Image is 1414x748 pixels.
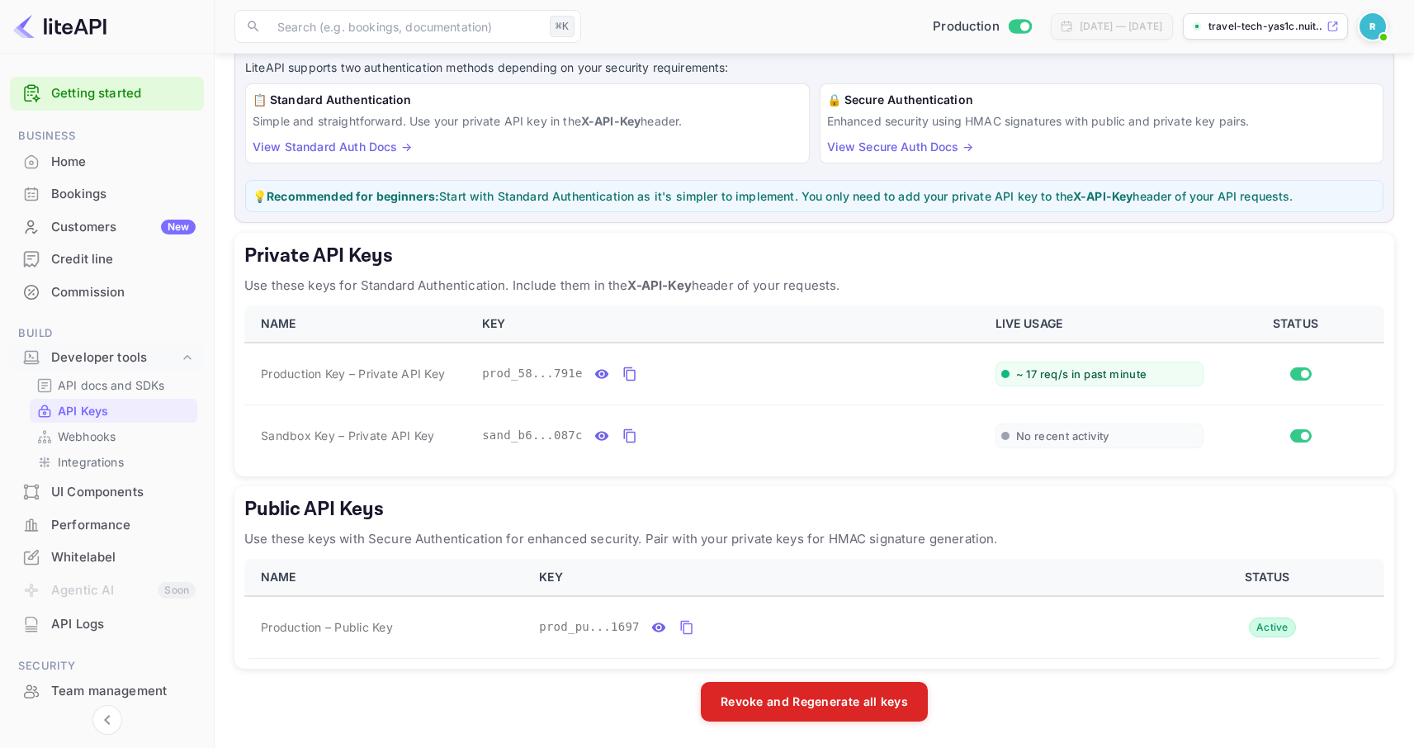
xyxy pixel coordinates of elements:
[1073,189,1133,203] strong: X-API-Key
[827,140,973,154] a: View Secure Auth Docs →
[51,84,196,103] a: Getting started
[30,424,197,448] div: Webhooks
[51,615,196,634] div: API Logs
[1080,19,1162,34] div: [DATE] — [DATE]
[701,682,928,722] button: Revoke and Regenerate all keys
[244,243,1384,269] h5: Private API Keys
[926,17,1038,36] div: Switch to Sandbox mode
[1213,305,1384,343] th: STATUS
[933,17,1000,36] span: Production
[482,365,583,382] span: prod_58...791e
[550,16,575,37] div: ⌘K
[244,529,1384,549] p: Use these keys with Secure Authentication for enhanced security. Pair with your private keys for ...
[10,657,204,675] span: Security
[253,91,802,109] h6: 📋 Standard Authentication
[529,559,1156,596] th: KEY
[10,244,204,274] a: Credit line
[51,516,196,535] div: Performance
[51,218,196,237] div: Customers
[10,343,204,372] div: Developer tools
[10,476,204,509] div: UI Components
[51,548,196,567] div: Whitelabel
[986,305,1213,343] th: LIVE USAGE
[58,402,108,419] p: API Keys
[36,376,191,394] a: API docs and SDKs
[261,618,393,636] span: Production – Public Key
[1016,429,1109,443] span: No recent activity
[482,427,583,444] span: sand_b6...087c
[267,189,439,203] strong: Recommended for beginners:
[244,305,1384,466] table: private api keys table
[10,608,204,641] div: API Logs
[245,59,1383,77] p: LiteAPI supports two authentication methods depending on your security requirements:
[627,277,691,293] strong: X-API-Key
[10,509,204,540] a: Performance
[10,178,204,209] a: Bookings
[51,348,179,367] div: Developer tools
[261,427,434,444] span: Sandbox Key – Private API Key
[36,428,191,445] a: Webhooks
[10,476,204,507] a: UI Components
[267,10,543,43] input: Search (e.g. bookings, documentation)
[1249,618,1296,637] div: Active
[51,283,196,302] div: Commission
[253,112,802,130] p: Simple and straightforward. Use your private API key in the header.
[1208,19,1323,34] p: travel-tech-yas1c.nuit...
[51,483,196,502] div: UI Components
[51,185,196,204] div: Bookings
[261,365,445,382] span: Production Key – Private API Key
[244,559,1384,659] table: public api keys table
[10,77,204,111] div: Getting started
[472,305,985,343] th: KEY
[10,542,204,572] a: Whitelabel
[51,682,196,701] div: Team management
[10,244,204,276] div: Credit line
[10,277,204,309] div: Commission
[30,373,197,397] div: API docs and SDKs
[10,211,204,244] div: CustomersNew
[30,399,197,423] div: API Keys
[36,402,191,419] a: API Keys
[92,705,122,735] button: Collapse navigation
[539,618,640,636] span: prod_pu...1697
[36,453,191,471] a: Integrations
[10,146,204,178] div: Home
[10,277,204,307] a: Commission
[10,178,204,211] div: Bookings
[10,608,204,639] a: API Logs
[1360,13,1386,40] img: Revolut
[253,140,412,154] a: View Standard Auth Docs →
[10,542,204,574] div: Whitelabel
[827,112,1377,130] p: Enhanced security using HMAC signatures with public and private key pairs.
[58,376,165,394] p: API docs and SDKs
[244,496,1384,523] h5: Public API Keys
[1156,559,1384,596] th: STATUS
[10,324,204,343] span: Build
[10,146,204,177] a: Home
[10,509,204,542] div: Performance
[58,428,116,445] p: Webhooks
[253,187,1376,205] p: 💡 Start with Standard Authentication as it's simpler to implement. You only need to add your priv...
[10,211,204,242] a: CustomersNew
[244,305,472,343] th: NAME
[30,450,197,474] div: Integrations
[10,675,204,708] div: Team management
[827,91,1377,109] h6: 🔒 Secure Authentication
[51,153,196,172] div: Home
[10,675,204,706] a: Team management
[10,127,204,145] span: Business
[51,250,196,269] div: Credit line
[244,559,529,596] th: NAME
[10,724,204,742] span: Marketing
[1016,367,1147,381] span: ~ 17 req/s in past minute
[13,13,106,40] img: LiteAPI logo
[58,453,124,471] p: Integrations
[244,276,1384,296] p: Use these keys for Standard Authentication. Include them in the header of your requests.
[161,220,196,234] div: New
[581,114,641,128] strong: X-API-Key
